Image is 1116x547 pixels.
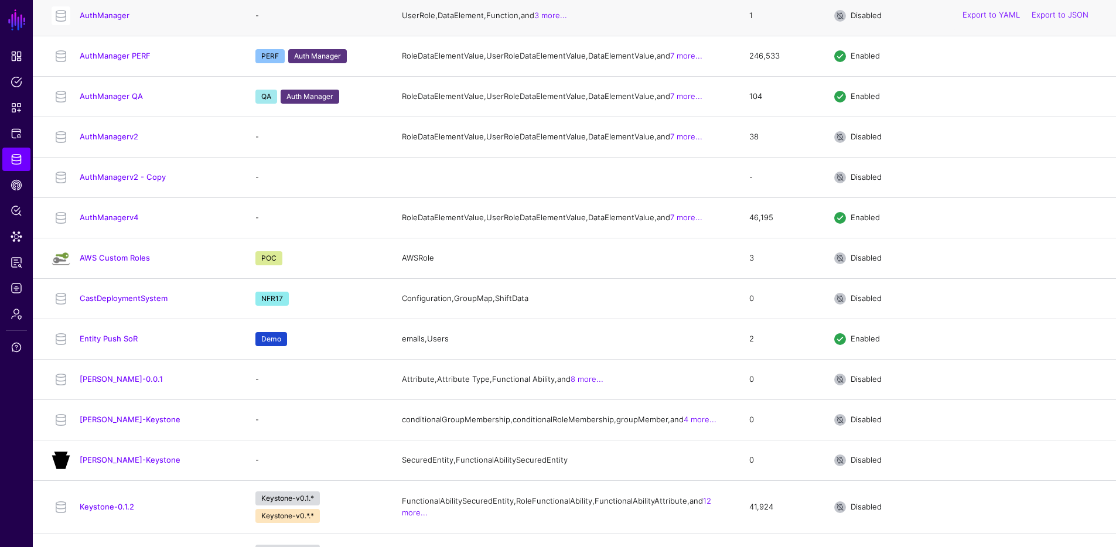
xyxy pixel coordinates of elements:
[2,122,30,145] a: Protected Systems
[2,225,30,248] a: Data Lens
[738,319,823,359] td: 2
[2,45,30,68] a: Dashboard
[390,319,738,359] td: emails, Users
[244,157,390,197] td: -
[390,278,738,319] td: Configuration, GroupMap, ShiftData
[2,251,30,274] a: Reports
[11,257,22,268] span: Reports
[255,332,287,346] span: Demo
[11,153,22,165] span: Identity Data Fabric
[11,76,22,88] span: Policies
[851,253,882,262] span: Disabled
[80,91,143,101] a: AuthManager QA
[2,70,30,94] a: Policies
[255,251,282,265] span: POC
[255,90,277,104] span: QA
[11,179,22,191] span: CAEP Hub
[2,302,30,326] a: Admin
[684,415,716,424] a: 4 more...
[80,293,168,303] a: CastDeploymentSystem
[390,480,738,534] td: FunctionalAbilitySecuredEntity, RoleFunctionalAbility, FunctionalAbilityAttribute, and
[402,496,711,517] a: 12 more...
[738,359,823,399] td: 0
[738,117,823,157] td: 38
[738,480,823,534] td: 41,924
[738,399,823,440] td: 0
[2,276,30,300] a: Logs
[255,49,285,63] span: PERF
[390,399,738,440] td: conditionalGroupMembership, conditionalRoleMembership, groupMember, and
[738,76,823,117] td: 104
[80,455,180,464] a: [PERSON_NAME]-Keystone
[390,76,738,117] td: RoleDataElementValue, UserRoleDataElementValue, DataElementValue, and
[670,91,702,101] a: 7 more...
[80,51,151,60] a: AuthManager PERF
[80,213,138,222] a: AuthManagerv4
[288,49,347,63] span: Auth Manager
[851,51,880,60] span: Enabled
[670,132,702,141] a: 7 more...
[390,36,738,76] td: RoleDataElementValue, UserRoleDataElementValue, DataElementValue, and
[244,117,390,157] td: -
[11,308,22,320] span: Admin
[738,278,823,319] td: 0
[255,509,320,523] span: Keystone-v0.*.*
[80,502,134,511] a: Keystone-0.1.2
[851,91,880,101] span: Enabled
[851,293,882,303] span: Disabled
[244,359,390,399] td: -
[963,11,1020,20] a: Export to YAML
[80,415,180,424] a: [PERSON_NAME]-Keystone
[2,173,30,197] a: CAEP Hub
[534,11,567,20] a: 3 more...
[1032,11,1088,20] a: Export to JSON
[390,359,738,399] td: Attribute, Attribute Type, Functional Ability, and
[390,440,738,480] td: SecuredEntity, FunctionalAbilitySecuredEntity
[255,292,289,306] span: NFR17
[2,199,30,223] a: Policy Lens
[2,148,30,171] a: Identity Data Fabric
[738,238,823,278] td: 3
[2,96,30,119] a: Snippets
[851,374,882,384] span: Disabled
[244,197,390,238] td: -
[11,50,22,62] span: Dashboard
[851,132,882,141] span: Disabled
[670,213,702,222] a: 7 more...
[11,102,22,114] span: Snippets
[80,172,166,182] a: AuthManagerv2 - Copy
[80,253,150,262] a: AWS Custom Roles
[851,334,880,343] span: Enabled
[571,374,603,384] a: 8 more...
[390,238,738,278] td: AWSRole
[851,502,882,511] span: Disabled
[80,132,138,141] a: AuthManagerv2
[80,11,129,20] a: AuthManager
[244,399,390,440] td: -
[670,51,702,60] a: 7 more...
[851,455,882,464] span: Disabled
[244,440,390,480] td: -
[281,90,339,104] span: Auth Manager
[11,341,22,353] span: Support
[390,117,738,157] td: RoleDataElementValue, UserRoleDataElementValue, DataElementValue, and
[738,197,823,238] td: 46,195
[738,157,823,197] td: -
[52,249,70,268] img: svg+xml;base64,PHN2ZyB3aWR0aD0iMzAwIiBoZWlnaHQ9IjMwMCIgdmlld0JveD0iMCAwIDMwMCAzMDAiIGZpbGw9Im5vbm...
[851,172,882,182] span: Disabled
[7,7,27,33] a: SGNL
[390,197,738,238] td: RoleDataElementValue, UserRoleDataElementValue, DataElementValue, and
[11,205,22,217] span: Policy Lens
[52,451,70,470] img: svg+xml;base64,PHN2ZyB4bWxucz0iaHR0cDovL3d3dy53My5vcmcvMjAwMC9zdmciIHdpZHRoPSIyNTAiIGhlaWdodD0iMj...
[255,491,320,505] span: Keystone-v0.1.*
[80,374,163,384] a: [PERSON_NAME]-0.0.1
[738,440,823,480] td: 0
[738,36,823,76] td: 246,533
[851,213,880,222] span: Enabled
[11,282,22,294] span: Logs
[80,334,138,343] a: Entity Push SoR
[11,128,22,139] span: Protected Systems
[851,11,882,20] span: Disabled
[851,415,882,424] span: Disabled
[11,231,22,242] span: Data Lens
